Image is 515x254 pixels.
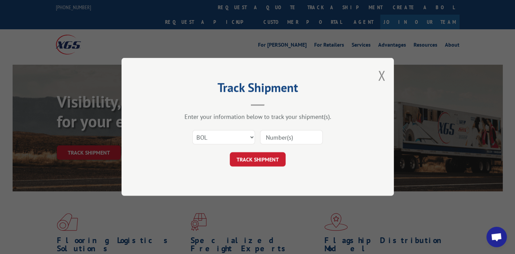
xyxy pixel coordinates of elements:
input: Number(s) [260,130,323,145]
div: Enter your information below to track your shipment(s). [156,113,360,121]
button: Close modal [378,66,385,84]
button: TRACK SHIPMENT [230,153,286,167]
div: Open chat [486,227,507,247]
h2: Track Shipment [156,83,360,96]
